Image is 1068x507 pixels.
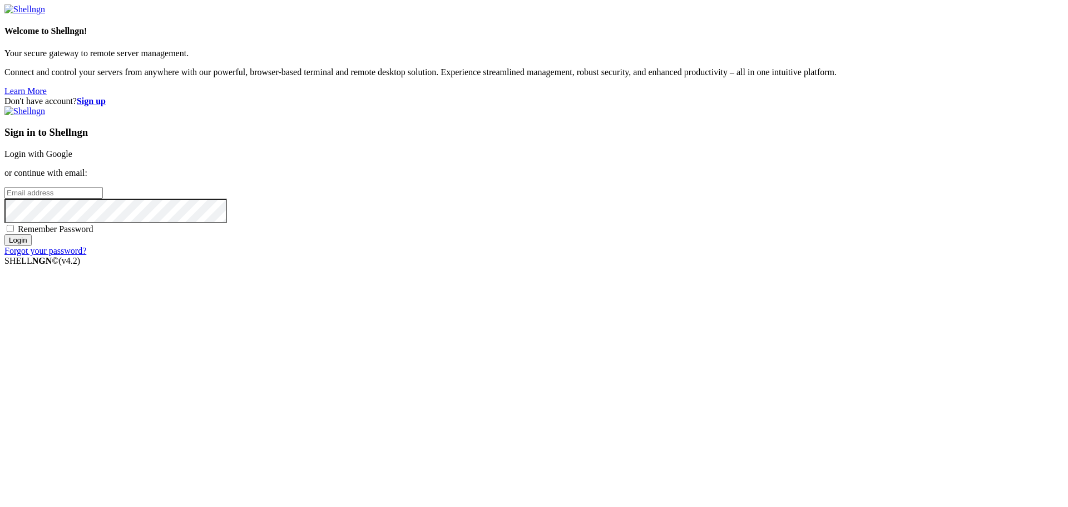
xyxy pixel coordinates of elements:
img: Shellngn [4,106,45,116]
p: Your secure gateway to remote server management. [4,48,1064,58]
span: SHELL © [4,256,80,265]
a: Login with Google [4,149,72,159]
a: Forgot your password? [4,246,86,255]
input: Email address [4,187,103,199]
p: Connect and control your servers from anywhere with our powerful, browser-based terminal and remo... [4,67,1064,77]
a: Sign up [77,96,106,106]
h4: Welcome to Shellngn! [4,26,1064,36]
div: Don't have account? [4,96,1064,106]
span: Remember Password [18,224,93,234]
a: Learn More [4,86,47,96]
h3: Sign in to Shellngn [4,126,1064,139]
input: Login [4,234,32,246]
p: or continue with email: [4,168,1064,178]
b: NGN [32,256,52,265]
img: Shellngn [4,4,45,14]
input: Remember Password [7,225,14,232]
span: 4.2.0 [59,256,81,265]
